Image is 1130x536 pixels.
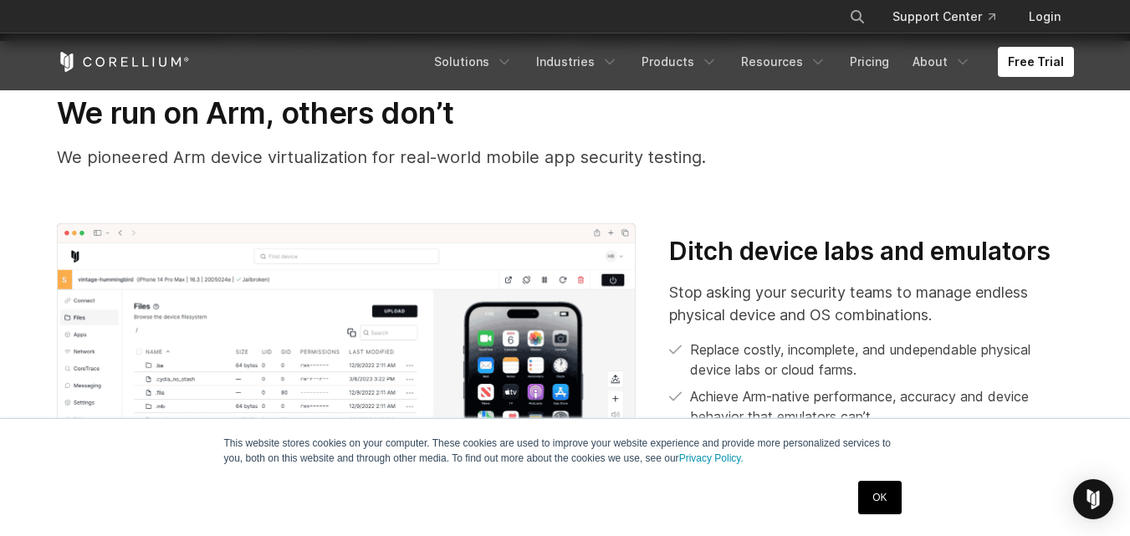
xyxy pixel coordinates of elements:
[669,236,1073,268] h3: Ditch device labs and emulators
[998,47,1074,77] a: Free Trial
[902,47,981,77] a: About
[879,2,1009,32] a: Support Center
[526,47,628,77] a: Industries
[57,94,1074,131] h3: We run on Arm, others don’t
[57,52,190,72] a: Corellium Home
[631,47,728,77] a: Products
[1015,2,1074,32] a: Login
[842,2,872,32] button: Search
[224,436,907,466] p: This website stores cookies on your computer. These cookies are used to improve your website expe...
[679,452,744,464] a: Privacy Policy.
[424,47,523,77] a: Solutions
[731,47,836,77] a: Resources
[1073,479,1113,519] div: Open Intercom Messenger
[690,339,1073,380] p: Replace costly, incomplete, and undependable physical device labs or cloud farms.
[858,481,901,514] a: OK
[840,47,899,77] a: Pricing
[57,145,1074,170] p: We pioneered Arm device virtualization for real-world mobile app security testing.
[829,2,1074,32] div: Navigation Menu
[424,47,1074,77] div: Navigation Menu
[669,281,1073,326] p: Stop asking your security teams to manage endless physical device and OS combinations.
[690,386,1073,426] p: Achieve Arm-native performance, accuracy and device behavior that emulators can’t.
